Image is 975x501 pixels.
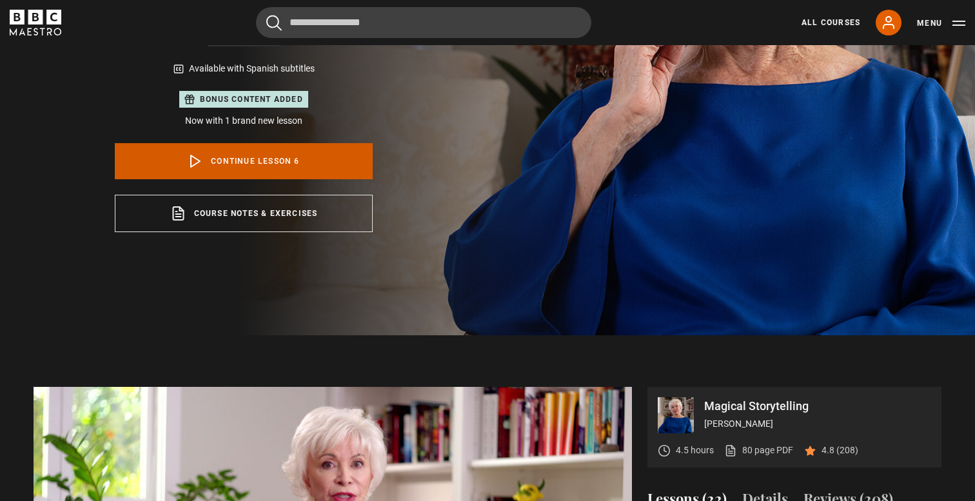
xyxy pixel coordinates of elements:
[704,417,931,431] p: [PERSON_NAME]
[115,195,373,232] a: Course notes & exercises
[724,444,793,457] a: 80 page PDF
[676,444,714,457] p: 4.5 hours
[704,400,931,412] p: Magical Storytelling
[802,17,860,28] a: All Courses
[822,444,858,457] p: 4.8 (208)
[115,114,373,128] p: Now with 1 brand new lesson
[200,93,303,105] p: Bonus content added
[189,62,315,75] p: Available with Spanish subtitles
[115,143,373,179] a: Continue lesson 6
[10,10,61,35] svg: BBC Maestro
[266,15,282,31] button: Submit the search query
[917,17,965,30] button: Toggle navigation
[256,7,591,38] input: Search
